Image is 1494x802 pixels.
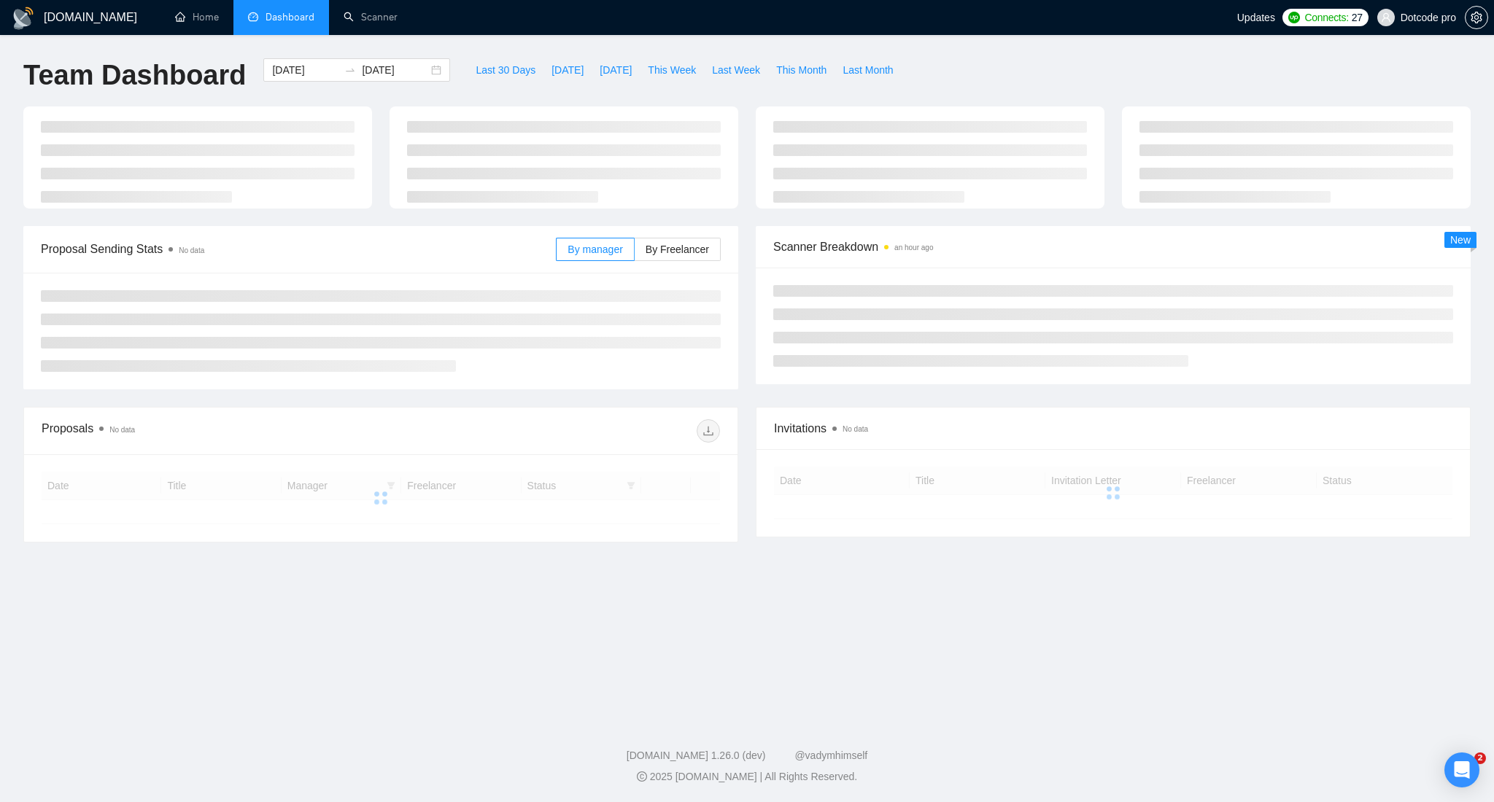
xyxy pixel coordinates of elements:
[272,62,338,78] input: Start date
[543,58,592,82] button: [DATE]
[12,769,1482,785] div: 2025 [DOMAIN_NAME] | All Rights Reserved.
[843,425,868,433] span: No data
[648,62,696,78] span: This Week
[592,58,640,82] button: [DATE]
[344,64,356,76] span: to
[1288,12,1300,23] img: upwork-logo.png
[1237,12,1275,23] span: Updates
[551,62,584,78] span: [DATE]
[1466,12,1487,23] span: setting
[768,58,835,82] button: This Month
[1304,9,1348,26] span: Connects:
[266,11,314,23] span: Dashboard
[179,246,204,254] span: No data
[843,62,893,78] span: Last Month
[773,238,1453,256] span: Scanner Breakdown
[12,7,35,30] img: logo
[640,58,704,82] button: This Week
[894,244,933,252] time: an hour ago
[1474,752,1486,764] span: 2
[637,771,647,782] span: copyright
[1465,6,1488,29] button: setting
[1444,752,1479,787] div: Open Intercom Messenger
[568,244,622,255] span: By manager
[627,750,766,761] a: [DOMAIN_NAME] 1.26.0 (dev)
[109,426,135,434] span: No data
[704,58,768,82] button: Last Week
[476,62,535,78] span: Last 30 Days
[646,244,709,255] span: By Freelancer
[1450,234,1471,246] span: New
[1352,9,1363,26] span: 27
[600,62,632,78] span: [DATE]
[712,62,760,78] span: Last Week
[794,750,867,761] a: @vadymhimself
[362,62,428,78] input: End date
[344,64,356,76] span: swap-right
[41,240,556,258] span: Proposal Sending Stats
[1465,12,1488,23] a: setting
[468,58,543,82] button: Last 30 Days
[1381,12,1391,23] span: user
[23,58,246,93] h1: Team Dashboard
[776,62,827,78] span: This Month
[835,58,901,82] button: Last Month
[175,11,219,23] a: homeHome
[42,419,381,443] div: Proposals
[248,12,258,22] span: dashboard
[774,419,1452,437] span: Invitations
[344,11,398,23] a: searchScanner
